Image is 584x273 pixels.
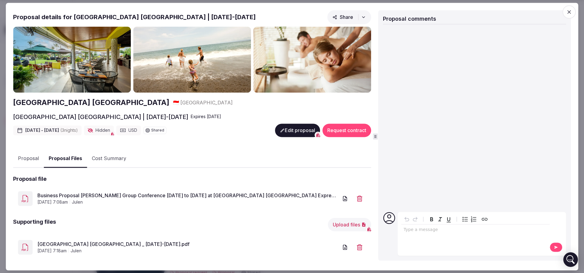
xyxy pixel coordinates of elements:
h2: Supporting files [13,218,56,231]
span: [GEOGRAPHIC_DATA] [180,99,233,106]
span: [DATE] 7:08am [37,199,68,205]
div: toggle group [461,215,478,223]
button: Request contract [322,124,371,137]
img: Gallery photo 1 [13,26,131,93]
button: Cost Summary [87,150,131,168]
div: USD [116,125,141,135]
span: [DATE] 7:18am [37,248,67,254]
button: Bold [427,215,436,223]
button: Edit proposal [275,124,320,137]
a: [GEOGRAPHIC_DATA] [GEOGRAPHIC_DATA] [13,98,169,108]
button: Create link [480,215,489,223]
div: editable markdown [401,224,550,236]
a: Business Proposal [PERSON_NAME] Group Conference [DATE] to [DATE] at [GEOGRAPHIC_DATA] [GEOGRAPHI... [37,192,338,199]
span: [DATE] - [DATE] [25,127,78,133]
h2: [GEOGRAPHIC_DATA] [GEOGRAPHIC_DATA] | [DATE]-[DATE] [13,113,188,121]
button: Numbered list [469,215,478,223]
span: Proposal comments [383,16,436,22]
button: Bulleted list [461,215,469,223]
div: Expire s [DATE] [191,114,221,120]
span: julen [71,248,82,254]
span: Share [332,14,353,20]
h2: Proposal details for [GEOGRAPHIC_DATA] [GEOGRAPHIC_DATA] | [DATE]-[DATE] [13,13,256,21]
span: ( 3 night s ) [60,128,78,133]
img: Gallery photo 2 [133,26,251,93]
button: Share [327,10,371,24]
span: julen [72,199,83,205]
button: Underline [444,215,453,223]
button: Proposal Files [44,150,87,168]
button: Proposal [13,150,44,168]
button: Upload files [328,218,371,231]
img: Gallery photo 3 [253,26,371,93]
button: Italic [436,215,444,223]
span: Shared [151,128,164,132]
div: Hidden [84,125,114,135]
a: [GEOGRAPHIC_DATA] [GEOGRAPHIC_DATA] _ [DATE]-[DATE].pdf [37,241,338,248]
h2: Proposal file [13,175,47,183]
button: 🇮🇩 [173,99,179,106]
